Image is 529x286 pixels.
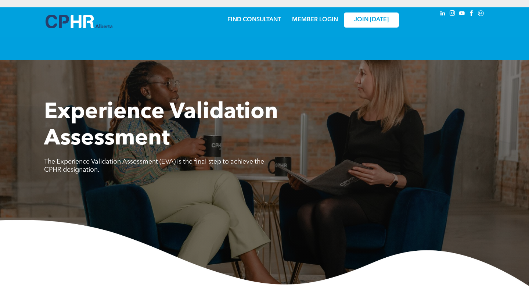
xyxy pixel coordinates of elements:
[477,9,485,19] a: Social network
[46,15,112,28] img: A blue and white logo for cp alberta
[448,9,456,19] a: instagram
[354,17,389,24] span: JOIN [DATE]
[439,9,447,19] a: linkedin
[344,12,399,28] a: JOIN [DATE]
[467,9,475,19] a: facebook
[458,9,466,19] a: youtube
[227,17,281,23] a: FIND CONSULTANT
[44,158,264,173] span: The Experience Validation Assessment (EVA) is the final step to achieve the CPHR designation.
[292,17,338,23] a: MEMBER LOGIN
[44,101,278,150] span: Experience Validation Assessment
